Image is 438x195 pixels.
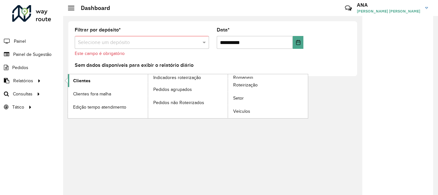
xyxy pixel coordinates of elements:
[12,104,24,111] span: Tático
[68,87,148,100] a: Clientes fora malha
[357,2,420,8] h3: ANA
[228,105,308,118] a: Veículos
[233,82,258,88] span: Roteirização
[148,83,228,96] a: Pedidos agrupados
[341,1,355,15] a: Contato Rápido
[73,104,126,111] span: Edição tempo atendimento
[12,64,28,71] span: Pedidos
[75,26,121,34] label: Filtrar por depósito
[68,101,148,113] a: Edição tempo atendimento
[153,86,192,93] span: Pedidos agrupados
[228,92,308,105] a: Setor
[228,79,308,92] a: Roteirização
[233,95,244,102] span: Setor
[13,91,33,97] span: Consultas
[153,74,201,81] span: Indicadores roteirização
[68,74,228,118] a: Indicadores roteirização
[68,74,148,87] a: Clientes
[233,108,250,115] span: Veículos
[217,26,230,34] label: Data
[13,77,33,84] span: Relatórios
[73,77,90,84] span: Clientes
[74,4,110,12] h2: Dashboard
[73,91,111,97] span: Clientes fora malha
[13,51,52,58] span: Painel de Sugestão
[293,36,303,49] button: Choose Date
[148,74,308,118] a: Romaneio
[14,38,26,45] span: Painel
[148,96,228,109] a: Pedidos não Roteirizados
[75,61,194,69] label: Sem dados disponíveis para exibir o relatório diário
[75,51,125,56] formly-validation-message: Este campo é obrigatório
[153,99,204,106] span: Pedidos não Roteirizados
[233,74,253,81] span: Romaneio
[357,8,420,14] span: [PERSON_NAME] [PERSON_NAME]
